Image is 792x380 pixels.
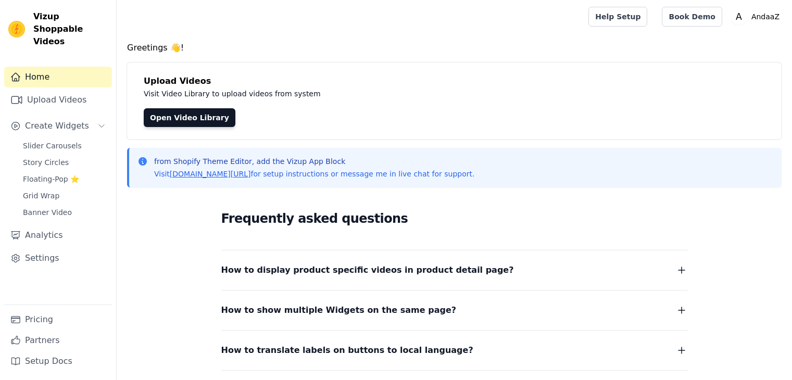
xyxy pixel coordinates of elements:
[17,138,112,153] a: Slider Carousels
[23,191,59,201] span: Grid Wrap
[144,87,610,100] p: Visit Video Library to upload videos from system
[144,75,765,87] h4: Upload Videos
[221,208,688,229] h2: Frequently asked questions
[17,155,112,170] a: Story Circles
[221,263,514,277] span: How to display product specific videos in product detail page?
[33,10,108,48] span: Vizup Shoppable Videos
[4,351,112,372] a: Setup Docs
[23,141,82,151] span: Slider Carousels
[4,248,112,269] a: Settings
[144,108,235,127] a: Open Video Library
[221,343,688,358] button: How to translate labels on buttons to local language?
[736,11,742,22] text: A
[23,157,69,168] span: Story Circles
[8,21,25,37] img: Vizup
[17,188,112,203] a: Grid Wrap
[154,156,474,167] p: from Shopify Theme Editor, add the Vizup App Block
[221,263,688,277] button: How to display product specific videos in product detail page?
[662,7,722,27] a: Book Demo
[23,207,72,218] span: Banner Video
[4,90,112,110] a: Upload Videos
[25,120,89,132] span: Create Widgets
[17,172,112,186] a: Floating-Pop ⭐
[23,174,79,184] span: Floating-Pop ⭐
[4,309,112,330] a: Pricing
[747,7,784,26] p: AndaaZ
[221,303,457,318] span: How to show multiple Widgets on the same page?
[221,343,473,358] span: How to translate labels on buttons to local language?
[588,7,647,27] a: Help Setup
[4,330,112,351] a: Partners
[4,116,112,136] button: Create Widgets
[4,225,112,246] a: Analytics
[127,42,782,54] h4: Greetings 👋!
[221,303,688,318] button: How to show multiple Widgets on the same page?
[154,169,474,179] p: Visit for setup instructions or message me in live chat for support.
[731,7,784,26] button: A AndaaZ
[17,205,112,220] a: Banner Video
[4,67,112,87] a: Home
[170,170,251,178] a: [DOMAIN_NAME][URL]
